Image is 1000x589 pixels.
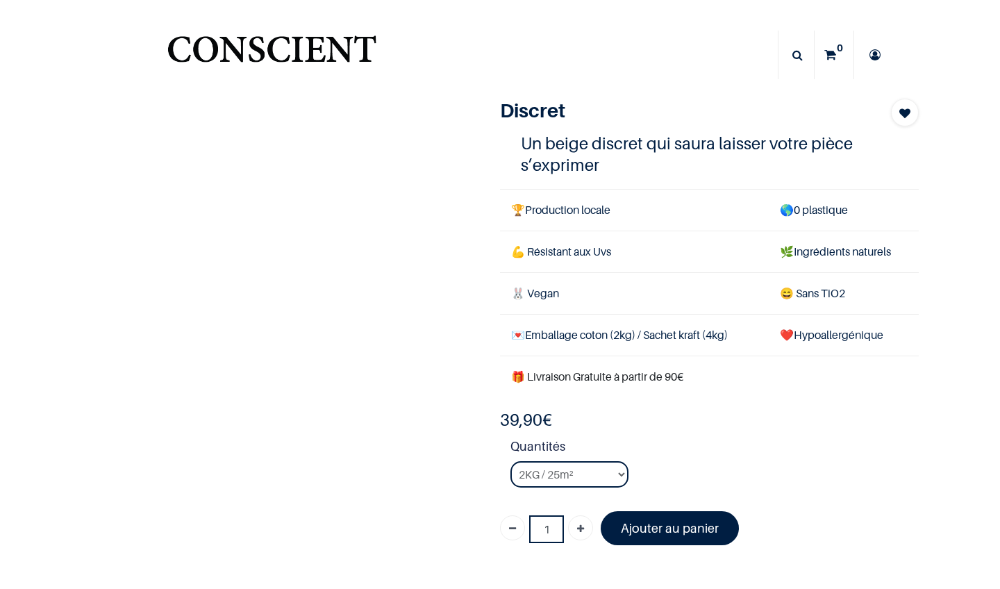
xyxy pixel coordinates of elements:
font: 🎁 Livraison Gratuite à partir de 90€ [511,370,683,383]
td: Production locale [500,189,769,231]
span: 💪 Résistant aux Uvs [511,244,611,258]
a: Logo of Conscient [165,28,379,83]
td: ❤️Hypoallergénique [769,315,919,356]
button: Add to wishlist [891,99,919,126]
span: 🌎 [780,203,794,217]
td: 0 plastique [769,189,919,231]
span: 🌿 [780,244,794,258]
a: Ajouter au panier [601,511,739,545]
h1: Discret [500,99,856,122]
h4: Un beige discret qui saura laisser votre pièce s’exprimer [521,133,898,176]
span: 😄 S [780,286,802,300]
strong: Quantités [510,437,919,461]
a: 0 [815,31,853,79]
span: 🐰 Vegan [511,286,559,300]
img: Conscient [165,28,379,83]
td: ans TiO2 [769,272,919,314]
font: Ajouter au panier [621,521,719,536]
td: Emballage coton (2kg) / Sachet kraft (4kg) [500,315,769,356]
td: Ingrédients naturels [769,231,919,272]
sup: 0 [833,41,847,55]
span: Add to wishlist [899,105,910,122]
b: € [500,410,552,430]
a: Ajouter [568,515,593,540]
span: 💌 [511,328,525,342]
span: 🏆 [511,203,525,217]
a: Supprimer [500,515,525,540]
span: 39,90 [500,410,542,430]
